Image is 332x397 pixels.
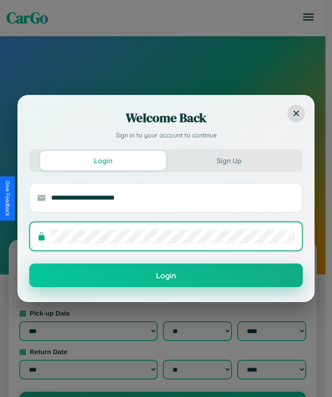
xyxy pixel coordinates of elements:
h2: Welcome Back [29,109,303,126]
p: Sign in to your account to continue [29,131,303,141]
button: Login [40,151,166,170]
div: Give Feedback [4,181,10,216]
button: Login [29,263,303,287]
button: Sign Up [166,151,292,170]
